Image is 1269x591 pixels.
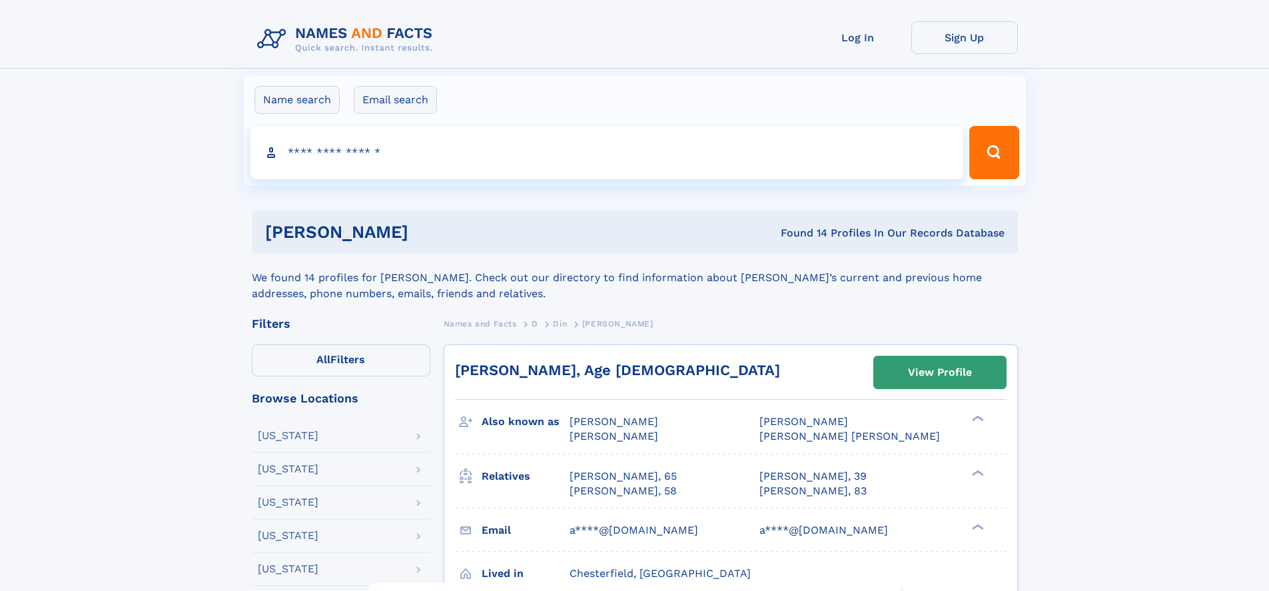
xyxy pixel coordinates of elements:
div: ❯ [969,522,985,531]
label: Filters [252,344,430,376]
h3: Also known as [482,410,570,433]
a: D [532,315,538,332]
button: Search Button [969,126,1019,179]
div: [US_STATE] [258,430,318,441]
span: [PERSON_NAME] [759,415,848,428]
h3: Email [482,519,570,542]
a: [PERSON_NAME], 58 [570,484,677,498]
div: [US_STATE] [258,497,318,508]
div: View Profile [908,357,972,388]
div: Found 14 Profiles In Our Records Database [594,226,1005,241]
span: D [532,319,538,328]
a: [PERSON_NAME], 83 [759,484,867,498]
div: We found 14 profiles for [PERSON_NAME]. Check out our directory to find information about [PERSON... [252,254,1018,302]
span: [PERSON_NAME] [570,430,658,442]
h3: Lived in [482,562,570,585]
h3: Relatives [482,465,570,488]
a: [PERSON_NAME], Age [DEMOGRAPHIC_DATA] [455,362,780,378]
span: [PERSON_NAME] [570,415,658,428]
div: [US_STATE] [258,564,318,574]
span: All [316,353,330,366]
a: Log In [805,21,911,54]
div: Filters [252,318,430,330]
span: Chesterfield, [GEOGRAPHIC_DATA] [570,567,751,580]
div: ❯ [969,468,985,477]
span: [PERSON_NAME] [582,319,653,328]
a: Din [553,315,567,332]
label: Name search [254,86,340,114]
a: Sign Up [911,21,1018,54]
img: Logo Names and Facts [252,21,444,57]
label: Email search [354,86,437,114]
div: Browse Locations [252,392,430,404]
span: Din [553,319,567,328]
div: [US_STATE] [258,530,318,541]
h1: [PERSON_NAME] [265,224,595,241]
div: ❯ [969,414,985,423]
input: search input [250,126,964,179]
span: [PERSON_NAME] [PERSON_NAME] [759,430,940,442]
a: Names and Facts [444,315,517,332]
a: [PERSON_NAME], 65 [570,469,677,484]
div: [US_STATE] [258,464,318,474]
a: [PERSON_NAME], 39 [759,469,867,484]
a: View Profile [874,356,1006,388]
